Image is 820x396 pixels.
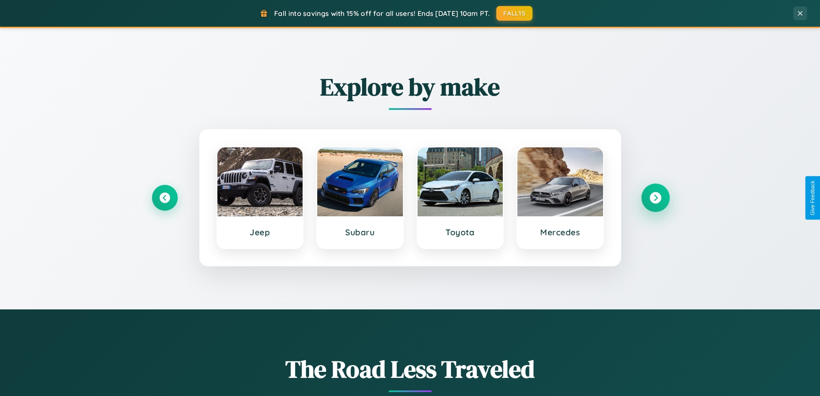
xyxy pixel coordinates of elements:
[496,6,532,21] button: FALL15
[326,227,394,237] h3: Subaru
[274,9,490,18] span: Fall into savings with 15% off for all users! Ends [DATE] 10am PT.
[526,227,594,237] h3: Mercedes
[426,227,495,237] h3: Toyota
[810,181,816,215] div: Give Feedback
[152,352,668,386] h1: The Road Less Traveled
[226,227,294,237] h3: Jeep
[152,70,668,103] h2: Explore by make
